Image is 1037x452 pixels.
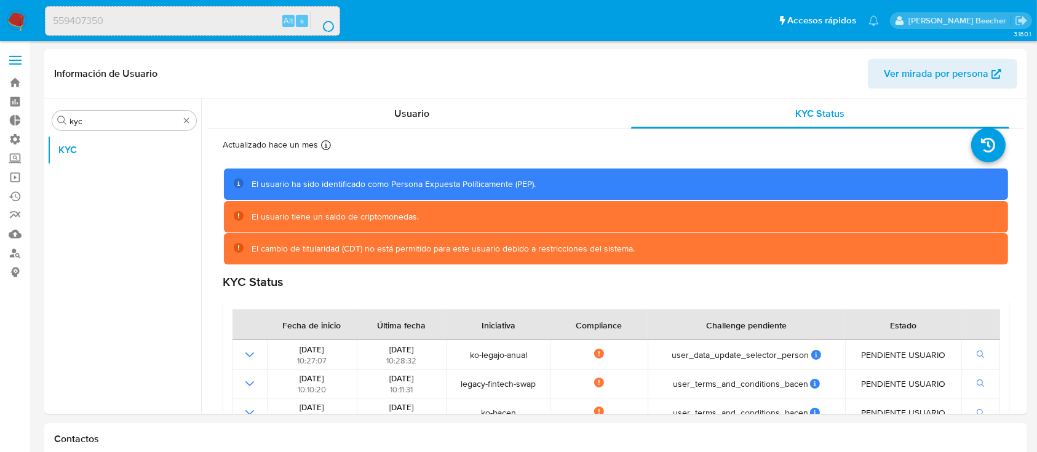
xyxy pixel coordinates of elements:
[300,15,304,26] span: s
[284,15,293,26] span: Alt
[868,15,879,26] a: Notificaciones
[310,12,335,30] button: search-icon
[908,15,1011,26] p: camila.tresguerres@mercadolibre.com
[181,116,191,125] button: Borrar
[54,68,157,80] h1: Información de Usuario
[46,13,340,29] input: Buscar usuario o caso...
[394,106,429,121] span: Usuario
[868,59,1017,89] button: Ver mirada por persona
[70,116,179,127] input: Buscar
[223,139,318,151] p: Actualizado hace un mes
[47,135,201,165] button: KYC
[1015,14,1028,27] a: Salir
[57,116,67,125] button: Buscar
[795,106,844,121] span: KYC Status
[54,433,1017,445] h1: Contactos
[787,14,856,27] span: Accesos rápidos
[884,59,988,89] span: Ver mirada por persona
